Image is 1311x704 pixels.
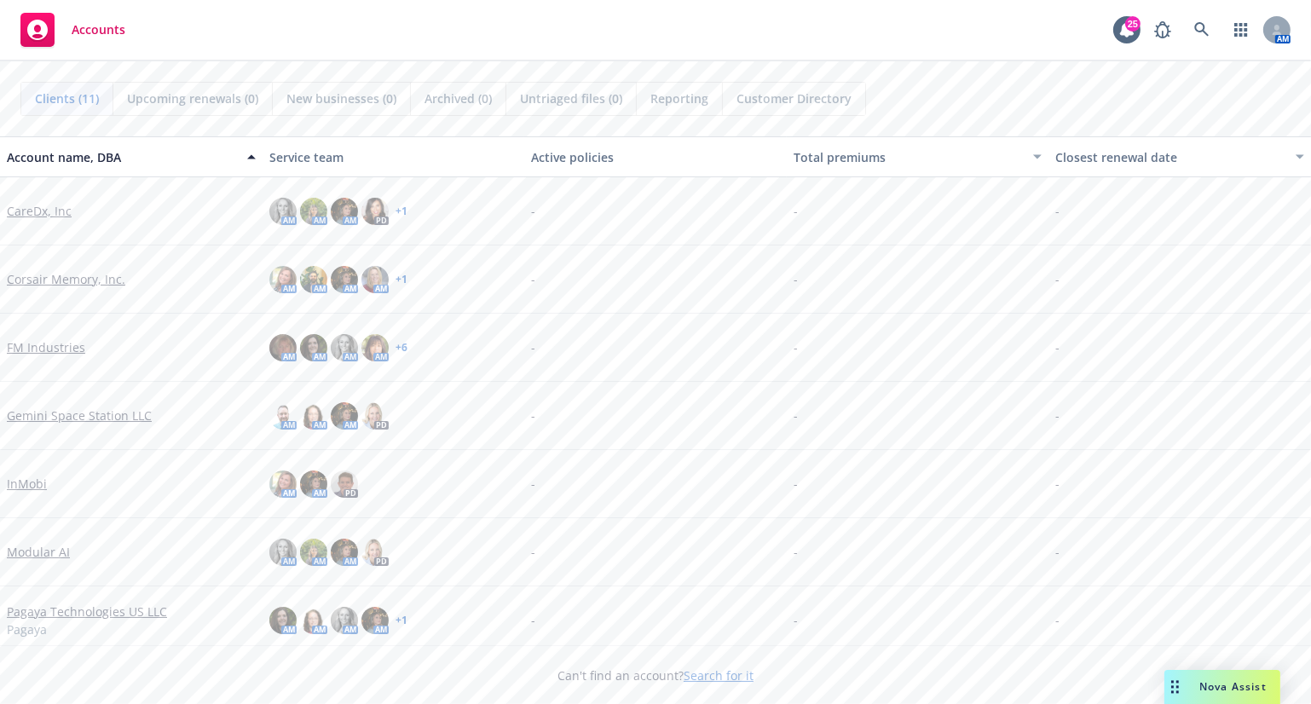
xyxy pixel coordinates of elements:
[361,266,389,293] img: photo
[300,198,327,225] img: photo
[331,198,358,225] img: photo
[300,402,327,430] img: photo
[269,539,297,566] img: photo
[1146,13,1180,47] a: Report a Bug
[7,543,70,561] a: Modular AI
[794,202,798,220] span: -
[331,402,358,430] img: photo
[269,402,297,430] img: photo
[1055,543,1060,561] span: -
[361,539,389,566] img: photo
[331,470,358,498] img: photo
[300,539,327,566] img: photo
[72,23,125,37] span: Accounts
[531,543,535,561] span: -
[269,334,297,361] img: photo
[300,266,327,293] img: photo
[1164,670,1186,704] div: Drag to move
[520,89,622,107] span: Untriaged files (0)
[1055,270,1060,288] span: -
[396,206,407,216] a: + 1
[7,270,125,288] a: Corsair Memory, Inc.
[794,338,798,356] span: -
[531,338,535,356] span: -
[794,407,798,424] span: -
[531,407,535,424] span: -
[1048,136,1311,177] button: Closest renewal date
[7,202,72,220] a: CareDx, Inc
[1125,16,1141,32] div: 25
[794,543,798,561] span: -
[787,136,1049,177] button: Total premiums
[7,148,237,166] div: Account name, DBA
[1055,338,1060,356] span: -
[35,89,99,107] span: Clients (11)
[263,136,525,177] button: Service team
[7,475,47,493] a: InMobi
[286,89,396,107] span: New businesses (0)
[14,6,132,54] a: Accounts
[684,667,754,684] a: Search for it
[300,334,327,361] img: photo
[361,198,389,225] img: photo
[269,148,518,166] div: Service team
[531,202,535,220] span: -
[7,603,167,620] a: Pagaya Technologies US LLC
[531,611,535,629] span: -
[331,266,358,293] img: photo
[1055,202,1060,220] span: -
[794,148,1024,166] div: Total premiums
[1055,475,1060,493] span: -
[7,620,47,638] span: Pagaya
[7,338,85,356] a: FM Industries
[396,343,407,353] a: + 6
[7,407,152,424] a: Gemini Space Station LLC
[794,611,798,629] span: -
[300,470,327,498] img: photo
[331,607,358,634] img: photo
[269,266,297,293] img: photo
[1055,611,1060,629] span: -
[331,334,358,361] img: photo
[531,148,780,166] div: Active policies
[331,539,358,566] img: photo
[424,89,492,107] span: Archived (0)
[269,470,297,498] img: photo
[1199,679,1267,694] span: Nova Assist
[361,334,389,361] img: photo
[269,198,297,225] img: photo
[361,402,389,430] img: photo
[269,607,297,634] img: photo
[557,666,754,684] span: Can't find an account?
[396,615,407,626] a: + 1
[531,270,535,288] span: -
[524,136,787,177] button: Active policies
[1164,670,1280,704] button: Nova Assist
[1185,13,1219,47] a: Search
[396,274,407,285] a: + 1
[1224,13,1258,47] a: Switch app
[794,270,798,288] span: -
[127,89,258,107] span: Upcoming renewals (0)
[531,475,535,493] span: -
[794,475,798,493] span: -
[736,89,852,107] span: Customer Directory
[361,607,389,634] img: photo
[650,89,708,107] span: Reporting
[1055,148,1285,166] div: Closest renewal date
[1055,407,1060,424] span: -
[300,607,327,634] img: photo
